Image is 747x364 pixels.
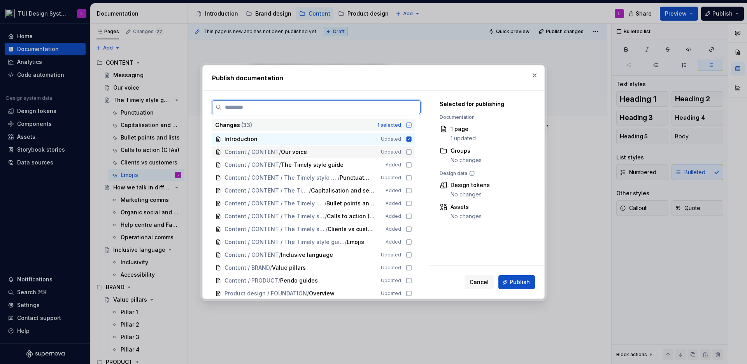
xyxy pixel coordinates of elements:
[470,278,489,286] span: Cancel
[224,251,279,259] span: Content / CONTENT
[280,277,318,284] span: Pendo guides
[440,170,526,177] div: Design data
[451,203,482,211] div: Assets
[311,187,375,194] span: Capitalisation and sentence case
[309,187,311,194] span: /
[270,264,272,272] span: /
[345,238,347,246] span: /
[272,264,306,272] span: Value pillars
[324,200,326,207] span: /
[281,251,333,259] span: Inclusive language
[451,125,476,133] div: 1 page
[327,212,375,220] span: Calls to action (CTAs)
[279,251,281,259] span: /
[381,277,401,284] span: Updated
[224,148,279,156] span: Content / CONTENT
[224,174,338,182] span: Content / CONTENT / The Timely style guide
[451,156,482,164] div: No changes
[281,148,307,156] span: Our voice
[224,290,307,297] span: Product design / FOUNDATION
[326,225,328,233] span: /
[326,200,375,207] span: Bullet points and lists
[224,277,278,284] span: Content / PRODUCT
[381,175,401,181] span: Updated
[307,290,309,297] span: /
[328,225,375,233] span: Clients vs customers
[440,100,526,108] div: Selected for publishing
[451,191,490,198] div: No changes
[224,187,309,194] span: Content / CONTENT / The Timely style guide
[386,213,401,219] span: Added
[498,275,535,289] button: Publish
[465,275,494,289] button: Cancel
[386,162,401,168] span: Added
[212,73,535,83] h2: Publish documentation
[377,122,401,128] div: 1 selected
[381,149,401,155] span: Updated
[281,161,344,169] span: The Timely style guide
[451,134,476,142] div: 1 updated
[279,161,281,169] span: /
[386,226,401,232] span: Added
[309,290,335,297] span: Overview
[347,238,364,246] span: Emojis
[381,265,401,271] span: Updated
[224,135,258,143] span: Introduction
[451,212,482,220] div: No changes
[451,181,490,189] div: Design tokens
[224,212,325,220] span: Content / CONTENT / The Timely style guide
[224,238,345,246] span: Content / CONTENT / The Timely style guide
[278,277,280,284] span: /
[381,290,401,297] span: Updated
[224,161,279,169] span: Content / CONTENT
[381,252,401,258] span: Updated
[510,278,530,286] span: Publish
[224,225,326,233] span: Content / CONTENT / The Timely style guide
[381,136,401,142] span: Updated
[224,200,324,207] span: Content / CONTENT / The Timely style guide
[241,122,252,128] span: ( 33 )
[325,212,327,220] span: /
[451,147,482,155] div: Groups
[279,148,281,156] span: /
[386,187,401,194] span: Added
[386,239,401,245] span: Added
[215,121,373,129] div: Changes
[386,200,401,207] span: Added
[340,174,370,182] span: Punctuation
[224,264,270,272] span: Content / BRAND
[440,114,526,120] div: Documentation
[338,174,340,182] span: /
